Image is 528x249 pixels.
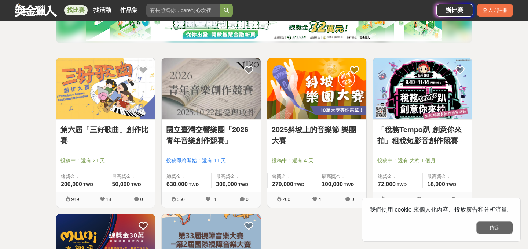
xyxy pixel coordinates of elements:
span: TWD [294,182,304,187]
input: 有長照挺你，care到心坎裡！青春出手，拍出照顧 影音徵件活動 [146,4,220,17]
img: Cover Image [373,58,472,119]
span: 總獎金： [166,173,207,180]
span: 200,000 [61,181,82,187]
span: 1,000 [386,196,398,202]
a: 2025斜坡上的音樂節 樂團大賽 [272,124,362,146]
span: 投稿即將開始：還有 11 天 [166,157,256,165]
span: 630,000 [166,181,188,187]
span: 50,000 [112,181,130,187]
a: 「稅務Tempo趴 創意你來拍」租稅短影音創作競賽 [377,124,467,146]
span: 0 [140,196,143,202]
span: 20 [423,196,428,202]
img: Cover Image [162,58,261,119]
a: 辦比賽 [436,4,473,17]
span: 11 [212,196,217,202]
span: 0 [246,196,248,202]
span: 18,000 [427,181,445,187]
a: 國立臺灣交響樂團「2026 青年音樂創作競賽」 [166,124,256,146]
span: 投稿中：還有 4 天 [272,157,362,165]
a: 作品集 [117,5,140,15]
span: 投稿中：還有 21 天 [60,157,151,165]
span: 300,000 [216,181,237,187]
span: 最高獎金： [322,173,362,180]
img: Cover Image [56,58,155,119]
a: 第六屆「三好歌曲」創作比賽 [60,124,151,146]
span: 200 [282,196,290,202]
span: 最高獎金： [427,173,467,180]
span: 0 [457,196,459,202]
span: 總獎金： [61,173,103,180]
span: 投稿中：還有 大約 1 個月 [377,157,467,165]
span: TWD [131,182,141,187]
span: TWD [83,182,93,187]
span: TWD [238,182,248,187]
span: 100,000 [322,181,343,187]
span: TWD [446,182,456,187]
span: 總獎金： [272,173,312,180]
button: 確定 [476,221,513,234]
span: 4 [318,196,321,202]
span: 72,000 [378,181,396,187]
span: TWD [344,182,354,187]
span: 270,000 [272,181,293,187]
span: TWD [397,182,407,187]
span: 最高獎金： [216,173,256,180]
img: de0ec254-a5ce-4606-9358-3f20dd3f7ec9.png [86,8,442,41]
a: 找比賽 [64,5,88,15]
div: 登入 / 註冊 [477,4,513,17]
img: Cover Image [267,58,366,119]
span: 949 [71,196,79,202]
span: 我們使用 cookie 來個人化內容、投放廣告和分析流量。 [370,206,513,213]
a: 找活動 [91,5,114,15]
span: TWD [189,182,199,187]
span: 總獎金： [378,173,418,180]
span: 最高獎金： [112,173,151,180]
span: 0 [351,196,354,202]
span: 18 [106,196,111,202]
span: 560 [177,196,185,202]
